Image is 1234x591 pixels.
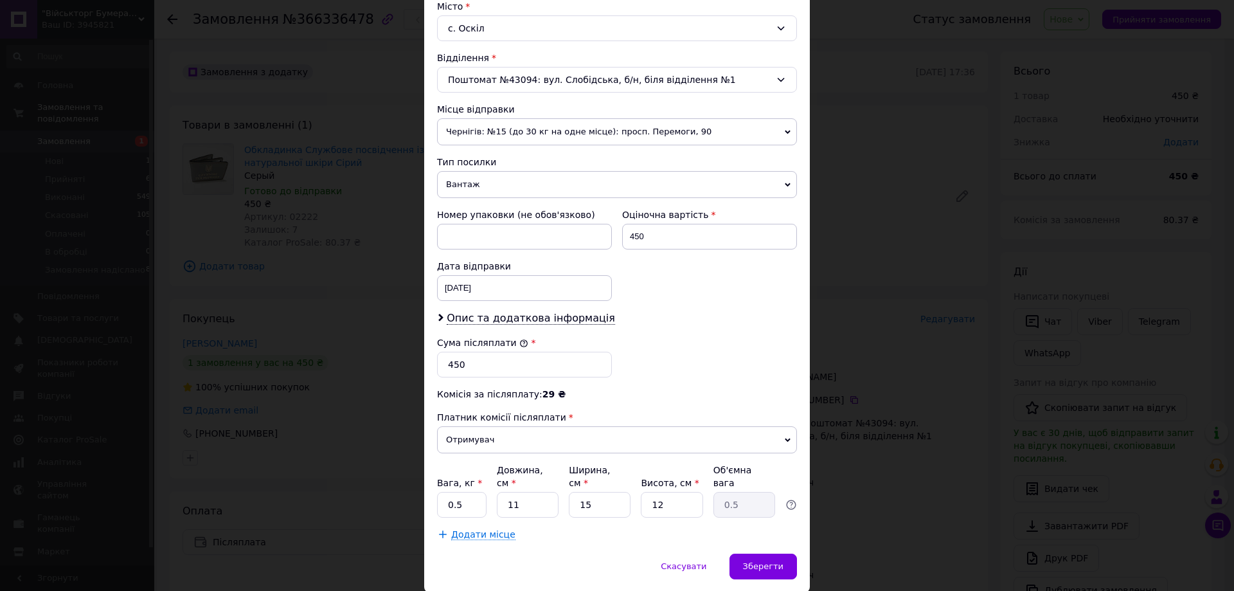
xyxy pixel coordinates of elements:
span: Платник комісії післяплати [437,412,566,423]
label: Ширина, см [569,465,610,488]
span: Тип посилки [437,157,496,167]
label: Висота, см [641,478,699,488]
div: Дата відправки [437,260,612,273]
span: Зберегти [743,561,783,571]
div: с. Оскіл [437,15,797,41]
span: Вантаж [437,171,797,198]
label: Вага, кг [437,478,482,488]
div: Номер упаковки (не обов'язково) [437,208,612,221]
span: Опис та додаткова інформація [447,312,615,325]
span: Місце відправки [437,104,515,114]
div: Відділення [437,51,797,64]
div: Поштомат №43094: вул. Слобідська, б/н, біля відділення №1 [437,67,797,93]
div: Комісія за післяплату: [437,388,797,401]
span: Скасувати [661,561,706,571]
label: Довжина, см [497,465,543,488]
div: Об'ємна вага [713,464,775,489]
span: Отримувач [437,426,797,453]
span: Додати місце [451,529,515,540]
div: Оціночна вартість [622,208,797,221]
span: 29 ₴ [542,389,566,399]
label: Сума післяплати [437,338,528,348]
span: Чернігів: №15 (до 30 кг на одне місце): просп. Перемоги, 90 [437,118,797,145]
